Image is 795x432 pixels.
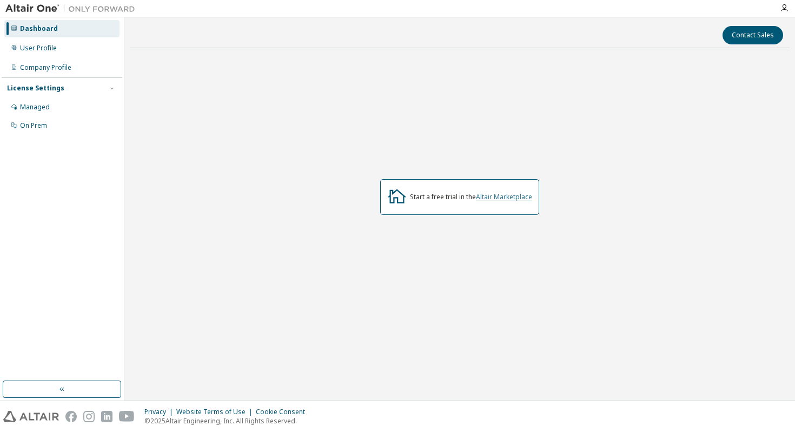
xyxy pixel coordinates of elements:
[20,121,47,130] div: On Prem
[83,411,95,422] img: instagram.svg
[476,192,532,201] a: Altair Marketplace
[20,63,71,72] div: Company Profile
[20,44,57,53] div: User Profile
[65,411,77,422] img: facebook.svg
[176,408,256,416] div: Website Terms of Use
[256,408,312,416] div: Cookie Consent
[5,3,141,14] img: Altair One
[20,24,58,33] div: Dashboard
[3,411,59,422] img: altair_logo.svg
[7,84,64,93] div: License Settings
[20,103,50,112] div: Managed
[410,193,532,201] div: Start a free trial in the
[144,416,312,426] p: © 2025 Altair Engineering, Inc. All Rights Reserved.
[119,411,135,422] img: youtube.svg
[723,26,783,44] button: Contact Sales
[101,411,112,422] img: linkedin.svg
[144,408,176,416] div: Privacy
